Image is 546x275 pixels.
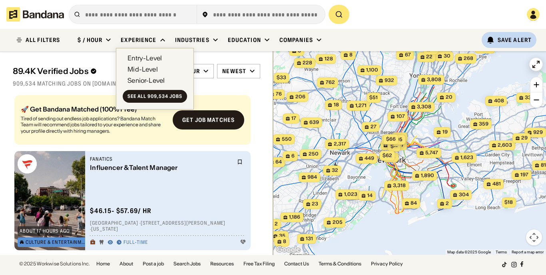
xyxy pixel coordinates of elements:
span: 2 [446,200,449,207]
img: Bandana logotype [6,7,64,22]
span: $51 [369,94,378,100]
a: Terms & Conditions [319,261,361,266]
span: 2,317 [333,141,346,147]
div: Entry-Level [128,55,162,61]
span: 408 [494,98,504,104]
span: 81 [540,162,546,169]
span: 197 [520,171,528,178]
span: 639 [309,119,319,126]
div: Education [228,36,261,44]
span: 205 [332,219,342,226]
span: 3,308 [417,104,431,110]
span: 84 [410,200,417,207]
div: Companies [279,36,313,44]
span: 268 [464,55,473,62]
span: 32 [332,167,338,174]
span: 929 [533,129,543,136]
span: Map data ©2025 Google [447,250,491,254]
div: ALL FILTERS [26,37,60,43]
div: Experience [121,36,156,44]
span: 64 [275,159,282,165]
span: 762 [325,79,335,86]
div: Newest [222,68,246,75]
span: 33 [525,94,531,101]
span: 35 [279,233,285,239]
img: Google [275,245,301,255]
a: About [120,261,133,266]
span: 128 [324,56,333,62]
span: 1,100 [366,67,378,74]
span: 19 [442,129,447,136]
span: 49,177 [389,142,404,149]
div: © 2025 Workwise Solutions Inc. [19,261,90,266]
span: 18 [333,102,339,108]
div: 🚀 Get Bandana Matched (100% Free) [21,106,166,112]
div: Mid-Level [128,66,157,72]
span: 6 [291,153,295,159]
div: about 17 hours ago [20,229,70,233]
div: Fanatics [90,156,232,162]
button: Map camera controls [526,229,542,245]
div: [GEOGRAPHIC_DATA] · [STREET_ADDRESS][PERSON_NAME] · [US_STATE] [90,220,246,232]
a: Privacy Policy [371,261,403,266]
span: 17 [291,115,296,122]
span: 1,271 [355,102,367,109]
a: Open this area in Google Maps (opens a new window) [275,245,301,255]
a: Free Tax Filing [243,261,275,266]
a: Post a job [143,261,164,266]
div: Full-time [124,239,148,246]
a: Report a map error [512,250,544,254]
span: 1,623 [460,154,473,161]
div: Influencer & Talent Manager [90,164,232,171]
div: Culture & Entertainment [26,240,86,245]
span: 76 [275,91,281,98]
img: Fanatics logo [18,154,37,173]
div: See all 909,534 jobs [128,94,182,99]
div: Get job matches [182,117,235,123]
span: 23 [312,201,318,207]
span: 30 [443,53,450,60]
span: 359 [479,121,488,128]
span: 22 [426,54,432,60]
div: grid [13,92,260,255]
span: 67 [405,52,410,58]
a: Home [96,261,110,266]
div: 89.4K Verified Jobs [13,66,159,76]
span: 449 [365,155,374,162]
div: $ / hour [78,36,102,44]
span: 304 [458,191,468,198]
span: 27 [370,124,376,130]
span: 206 [295,94,305,100]
a: Resources [210,261,234,266]
a: Search Jobs [173,261,201,266]
span: 2 [275,221,278,227]
span: 29 [521,135,528,141]
div: Save Alert [498,36,532,44]
a: Contact Us [284,261,309,266]
span: 1,023 [344,191,357,198]
span: 481 [492,181,500,187]
span: 131 [306,235,313,242]
span: $62 [382,152,392,158]
span: 1,186 [289,214,300,221]
span: 2,603 [498,142,512,149]
span: 1,890 [420,172,434,179]
span: 932 [385,77,394,84]
span: 3,318 [393,182,406,189]
span: 3,808 [427,76,441,83]
span: 550 [281,136,291,143]
div: Industries [175,36,209,44]
span: 107 [396,113,405,120]
span: 250 [308,151,318,157]
span: 228 [303,60,312,66]
span: 8 [283,238,286,245]
span: $33 [276,74,286,80]
span: 14 [367,192,372,199]
span: $-- [390,143,397,149]
span: 20 [445,94,452,101]
span: 8 [349,52,353,58]
span: $95 [393,136,402,142]
span: 2 [401,134,404,141]
div: Senior-Level [128,77,165,84]
span: 984 [307,174,317,181]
